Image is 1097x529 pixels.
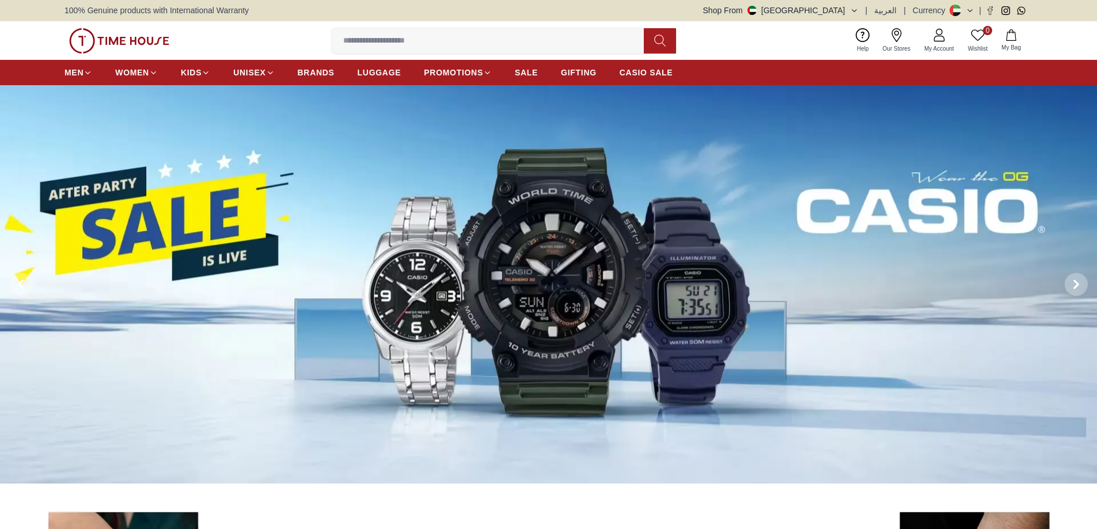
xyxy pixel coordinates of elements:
[874,5,897,16] button: العربية
[850,26,876,55] a: Help
[515,62,538,83] a: SALE
[233,67,265,78] span: UNISEX
[181,67,202,78] span: KIDS
[994,27,1028,54] button: My Bag
[358,67,401,78] span: LUGGAGE
[986,6,994,15] a: Facebook
[64,5,249,16] span: 100% Genuine products with International Warranty
[515,67,538,78] span: SALE
[876,26,917,55] a: Our Stores
[233,62,274,83] a: UNISEX
[115,62,158,83] a: WOMEN
[620,67,673,78] span: CASIO SALE
[904,5,906,16] span: |
[69,28,169,54] img: ...
[424,62,492,83] a: PROMOTIONS
[64,62,92,83] a: MEN
[115,67,149,78] span: WOMEN
[878,44,915,53] span: Our Stores
[961,26,994,55] a: 0Wishlist
[424,67,483,78] span: PROMOTIONS
[747,6,757,15] img: United Arab Emirates
[913,5,950,16] div: Currency
[561,67,597,78] span: GIFTING
[298,67,335,78] span: BRANDS
[920,44,959,53] span: My Account
[620,62,673,83] a: CASIO SALE
[979,5,981,16] span: |
[298,62,335,83] a: BRANDS
[64,67,83,78] span: MEN
[963,44,992,53] span: Wishlist
[866,5,868,16] span: |
[1017,6,1026,15] a: Whatsapp
[703,5,859,16] button: Shop From[GEOGRAPHIC_DATA]
[997,43,1026,52] span: My Bag
[983,26,992,35] span: 0
[852,44,874,53] span: Help
[358,62,401,83] a: LUGGAGE
[181,62,210,83] a: KIDS
[1001,6,1010,15] a: Instagram
[561,62,597,83] a: GIFTING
